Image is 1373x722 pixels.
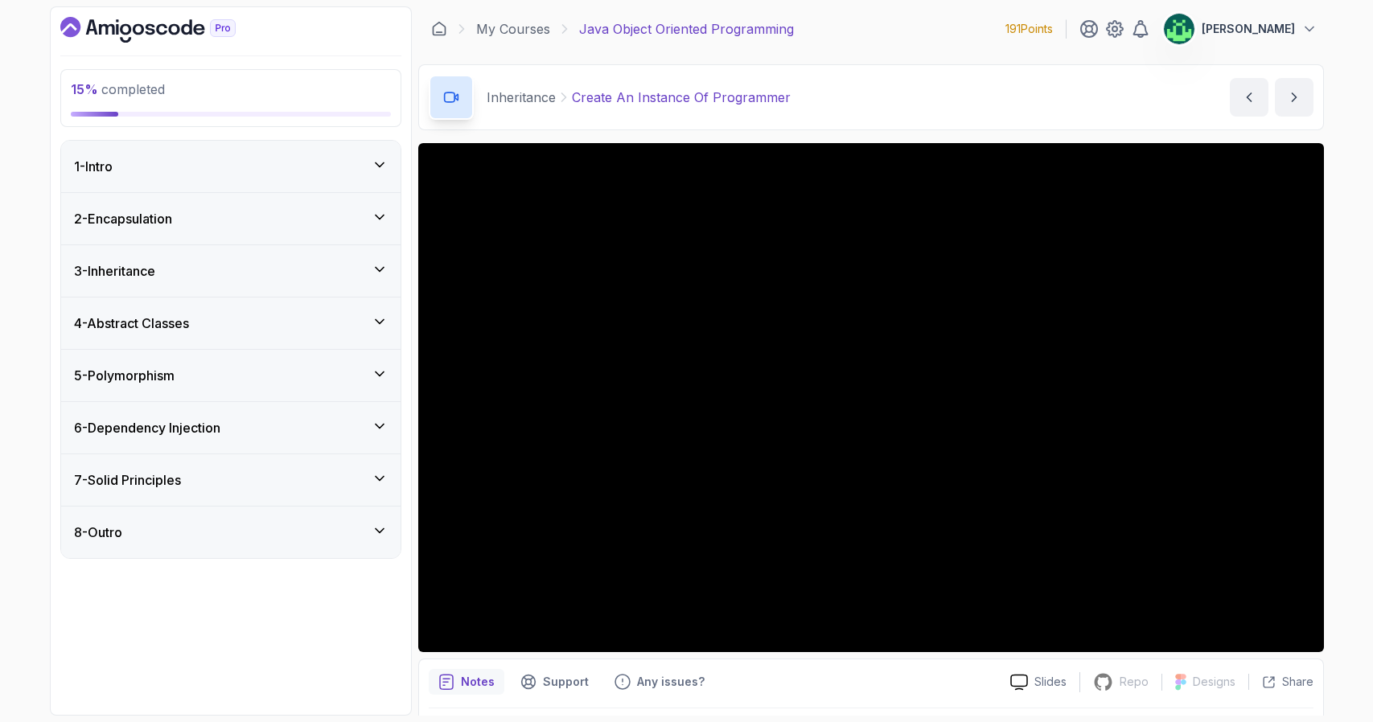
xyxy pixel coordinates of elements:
button: Feedback button [605,669,714,695]
p: Share [1282,674,1313,690]
h3: 3 - Inheritance [74,261,155,281]
span: 15 % [71,81,98,97]
button: 1-Intro [61,141,401,192]
button: previous content [1230,78,1268,117]
h3: 7 - Solid Principles [74,470,181,490]
h3: 5 - Polymorphism [74,366,175,385]
p: Slides [1034,674,1067,690]
a: Slides [997,674,1079,691]
p: Inheritance [487,88,556,107]
p: Repo [1120,674,1149,690]
h3: 2 - Encapsulation [74,209,172,228]
button: 8-Outro [61,507,401,558]
button: user profile image[PERSON_NAME] [1163,13,1318,45]
span: completed [71,81,165,97]
h3: 6 - Dependency Injection [74,418,220,437]
p: Designs [1193,674,1235,690]
h3: 4 - Abstract Classes [74,314,189,333]
h3: 8 - Outro [74,523,122,542]
p: Any issues? [637,674,705,690]
iframe: chat widget [1067,368,1357,650]
p: Java Object Oriented Programming [579,19,794,39]
button: notes button [429,669,504,695]
a: Dashboard [431,21,447,37]
p: Support [543,674,589,690]
button: 4-Abstract Classes [61,297,401,349]
button: 7-Solid Principles [61,454,401,506]
button: 5-Polymorphism [61,350,401,401]
p: Create An Instance Of Programmer [572,88,791,107]
iframe: 3 - Create an instance of Programmer [418,143,1324,652]
button: Share [1248,674,1313,690]
p: 191 Points [1005,21,1053,37]
button: Support button [511,669,598,695]
a: Dashboard [60,17,273,43]
img: user profile image [1164,14,1194,44]
p: Notes [461,674,495,690]
iframe: chat widget [1305,658,1357,706]
p: [PERSON_NAME] [1202,21,1295,37]
button: 3-Inheritance [61,245,401,297]
a: My Courses [476,19,550,39]
button: next content [1275,78,1313,117]
h3: 1 - Intro [74,157,113,176]
button: 6-Dependency Injection [61,402,401,453]
button: 2-Encapsulation [61,193,401,244]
